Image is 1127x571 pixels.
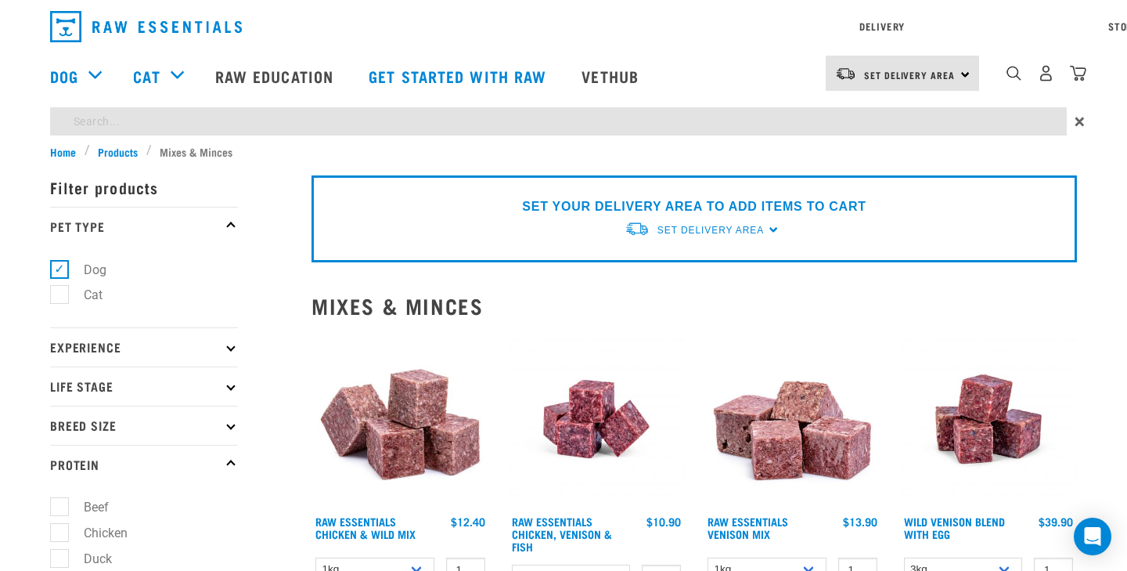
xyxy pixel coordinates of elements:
img: van-moving.png [625,221,650,237]
img: user.png [1038,65,1054,81]
p: Experience [50,327,238,367]
img: home-icon@2x.png [1070,65,1086,81]
label: Dog [59,260,113,280]
p: Filter products [50,168,238,207]
p: Protein [50,445,238,484]
img: Raw Essentials Logo [50,11,242,42]
div: $39.90 [1039,515,1073,528]
p: Life Stage [50,367,238,406]
a: Raw Education [200,45,353,107]
a: Cat [133,64,160,88]
img: 1113 RE Venison Mix 01 [704,331,881,508]
div: $10.90 [646,515,681,528]
div: $12.40 [451,515,485,528]
img: home-icon-1@2x.png [1006,66,1021,81]
img: Chicken Venison mix 1655 [508,331,686,508]
input: Search... [50,107,1067,136]
nav: dropdown navigation [38,5,1089,49]
img: Pile Of Cubed Chicken Wild Meat Mix [311,331,489,508]
span: Set Delivery Area [657,225,764,236]
h2: Mixes & Minces [311,294,1077,318]
label: Chicken [59,523,134,543]
a: Raw Essentials Chicken & Wild Mix [315,519,416,537]
img: Venison Egg 1616 [900,331,1078,508]
p: Pet Type [50,207,238,246]
a: Get started with Raw [353,45,566,107]
a: Wild Venison Blend with Egg [904,519,1005,537]
span: Set Delivery Area [864,72,955,78]
a: Vethub [566,45,658,107]
label: Cat [59,285,109,305]
label: Beef [59,497,115,517]
p: SET YOUR DELIVERY AREA TO ADD ITEMS TO CART [522,197,866,216]
span: Products [98,143,138,160]
img: van-moving.png [835,67,856,81]
a: Home [50,143,85,160]
a: Delivery [859,23,905,29]
nav: breadcrumbs [50,143,1077,160]
p: Breed Size [50,406,238,445]
a: Raw Essentials Chicken, Venison & Fish [512,519,612,549]
a: Dog [50,64,78,88]
a: Raw Essentials Venison Mix [708,519,788,537]
div: $13.90 [843,515,877,528]
span: × [1075,107,1085,136]
span: Home [50,143,76,160]
a: Products [90,143,146,160]
label: Duck [59,549,118,569]
div: Open Intercom Messenger [1074,518,1111,555]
